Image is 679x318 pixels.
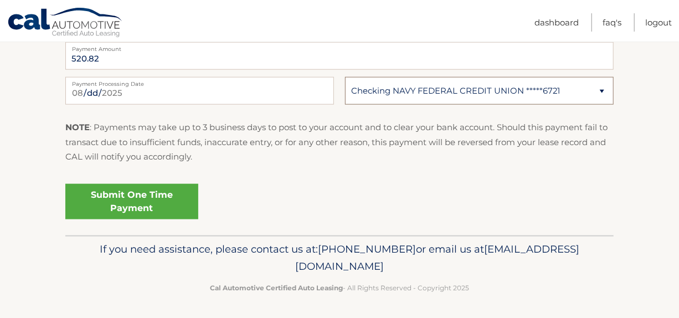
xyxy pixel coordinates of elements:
[65,77,334,86] label: Payment Processing Date
[73,282,606,294] p: - All Rights Reserved - Copyright 2025
[7,7,124,39] a: Cal Automotive
[210,284,343,292] strong: Cal Automotive Certified Auto Leasing
[73,240,606,276] p: If you need assistance, please contact us at: or email us at
[65,42,614,51] label: Payment Amount
[318,243,416,255] span: [PHONE_NUMBER]
[65,77,334,105] input: Payment Date
[65,120,614,164] p: : Payments may take up to 3 business days to post to your account and to clear your bank account....
[65,184,198,219] a: Submit One Time Payment
[65,122,90,132] strong: NOTE
[603,13,621,32] a: FAQ's
[534,13,579,32] a: Dashboard
[65,42,614,70] input: Payment Amount
[645,13,672,32] a: Logout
